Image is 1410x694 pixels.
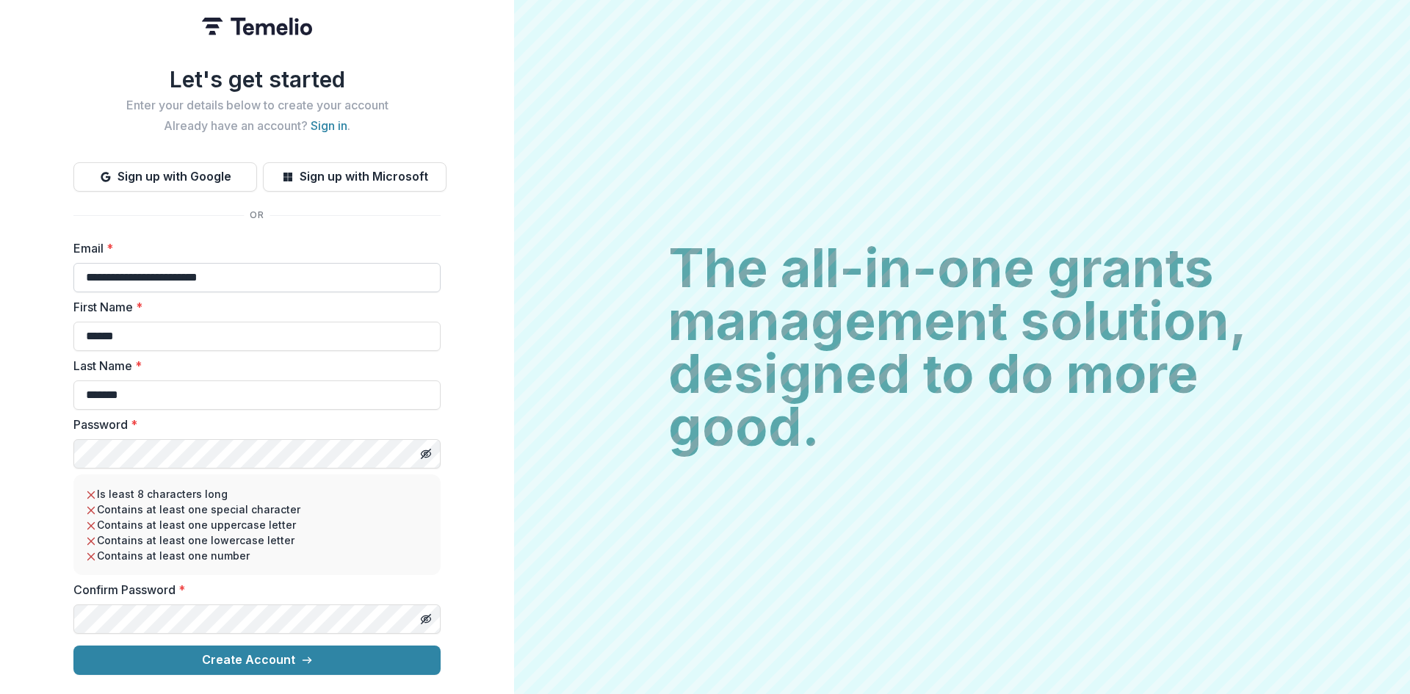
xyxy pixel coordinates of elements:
[414,442,438,466] button: Toggle password visibility
[73,98,441,112] h2: Enter your details below to create your account
[311,118,347,133] a: Sign in
[73,66,441,93] h1: Let's get started
[85,517,429,532] li: Contains at least one uppercase letter
[73,162,257,192] button: Sign up with Google
[85,548,429,563] li: Contains at least one number
[202,18,312,35] img: Temelio
[73,239,432,257] label: Email
[73,119,441,133] h2: Already have an account? .
[73,646,441,675] button: Create Account
[85,486,429,502] li: Is least 8 characters long
[73,298,432,316] label: First Name
[263,162,446,192] button: Sign up with Microsoft
[73,357,432,375] label: Last Name
[85,532,429,548] li: Contains at least one lowercase letter
[414,607,438,631] button: Toggle password visibility
[73,581,432,599] label: Confirm Password
[85,502,429,517] li: Contains at least one special character
[73,416,432,433] label: Password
